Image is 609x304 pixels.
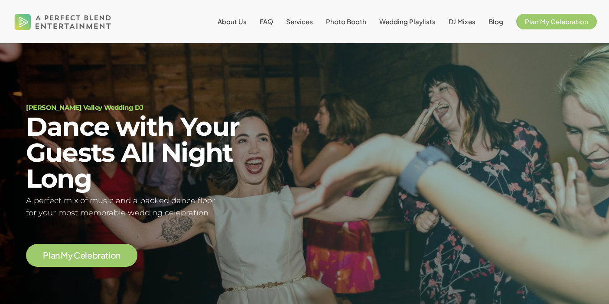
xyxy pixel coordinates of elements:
[108,251,111,260] span: i
[61,251,68,260] span: M
[26,104,294,111] h1: [PERSON_NAME] Valley Wedding DJ
[489,17,503,26] span: Blog
[260,17,273,26] span: FAQ
[326,17,366,26] span: Photo Booth
[218,18,247,25] a: About Us
[43,251,120,260] a: Plan My Celebration
[449,18,475,25] a: DJ Mixes
[74,251,80,260] span: C
[51,251,55,260] span: a
[111,251,116,260] span: o
[379,17,436,26] span: Wedding Playlists
[80,251,85,260] span: e
[43,251,49,260] span: P
[516,18,597,25] a: Plan My Celebration
[116,251,120,260] span: n
[49,251,51,260] span: l
[68,251,73,260] span: y
[286,18,313,25] a: Services
[525,17,588,26] span: Plan My Celebration
[449,17,475,26] span: DJ Mixes
[92,251,98,260] span: b
[286,17,313,26] span: Services
[101,251,105,260] span: a
[26,114,294,192] h2: Dance with Your Guests All Night Long
[55,251,60,260] span: n
[379,18,436,25] a: Wedding Playlists
[326,18,366,25] a: Photo Booth
[98,251,101,260] span: r
[87,251,92,260] span: e
[85,251,87,260] span: l
[26,195,294,220] h5: A perfect mix of music and a packed dance floor for your most memorable wedding celebration
[12,6,114,37] img: A Perfect Blend Entertainment
[105,251,108,260] span: t
[218,17,247,26] span: About Us
[489,18,503,25] a: Blog
[260,18,273,25] a: FAQ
